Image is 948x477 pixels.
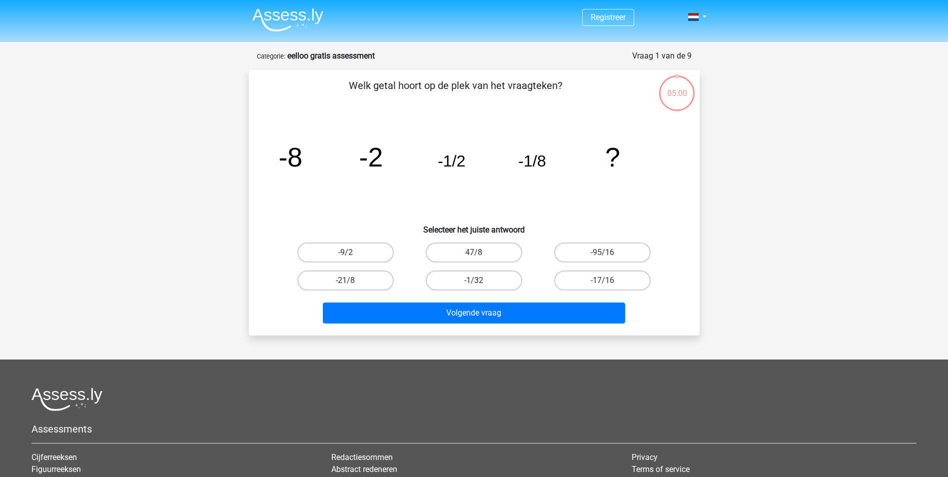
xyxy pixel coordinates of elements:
[265,217,684,234] h6: Selecteer het juiste antwoord
[658,74,696,99] div: 05:00
[426,270,522,290] label: -1/32
[323,302,625,323] button: Volgende vraag
[359,142,383,172] tspan: -2
[554,270,651,290] label: -17/16
[31,452,77,462] a: Cijferreeksen
[31,387,102,411] img: Assessly logo
[518,152,546,170] tspan: -1/8
[31,423,917,435] h5: Assessments
[331,464,397,474] a: Abstract redeneren
[278,142,302,172] tspan: -8
[257,52,285,60] small: Categorie:
[426,242,522,262] label: 47/8
[437,152,465,170] tspan: -1/2
[554,242,651,262] label: -95/16
[591,12,626,22] a: Registreer
[297,242,394,262] label: -9/2
[252,8,323,31] img: Assessly
[297,270,394,290] label: -21/8
[632,50,692,62] div: Vraag 1 van de 9
[31,464,81,474] a: Figuurreeksen
[632,452,658,462] a: Privacy
[632,464,690,474] a: Terms of service
[331,452,393,462] a: Redactiesommen
[287,51,375,60] strong: eelloo gratis assessment
[265,78,646,108] p: Welk getal hoort op de plek van het vraagteken?
[605,142,620,172] tspan: ?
